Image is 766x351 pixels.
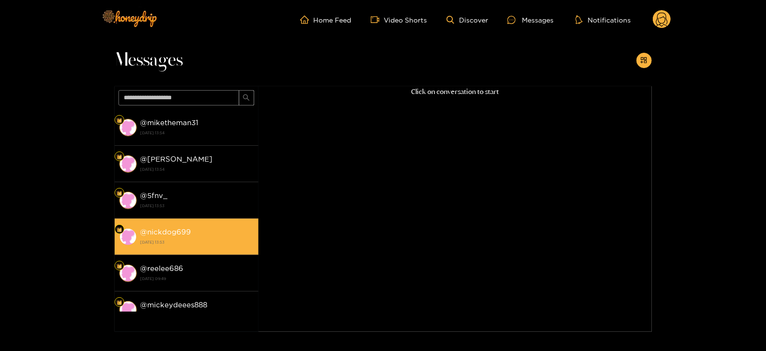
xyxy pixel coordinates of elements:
img: conversation [119,119,137,136]
p: Click on conversation to start [259,86,652,97]
img: Fan Level [117,263,122,269]
strong: [DATE] 13:54 [141,165,254,174]
a: Discover [447,16,488,24]
div: Messages [507,14,554,25]
strong: @ 5fnv_ [141,191,168,199]
a: Home Feed [300,15,352,24]
strong: @ reelee686 [141,264,184,272]
span: video-camera [371,15,384,24]
img: conversation [119,265,137,282]
img: Fan Level [117,227,122,233]
strong: @ nickdog699 [141,228,191,236]
strong: @ [PERSON_NAME] [141,155,213,163]
strong: @ miketheman31 [141,118,199,127]
strong: [DATE] 13:54 [141,129,254,137]
a: Video Shorts [371,15,427,24]
img: Fan Level [117,154,122,160]
img: Fan Level [117,300,122,305]
img: conversation [119,192,137,209]
span: search [243,94,250,102]
strong: [DATE] 09:49 [141,274,254,283]
img: conversation [119,155,137,173]
strong: [DATE] 13:53 [141,201,254,210]
strong: [DATE] 09:49 [141,311,254,319]
img: Fan Level [117,117,122,123]
strong: @ mickeydeees888 [141,301,208,309]
img: conversation [119,301,137,318]
img: Fan Level [117,190,122,196]
strong: [DATE] 13:53 [141,238,254,246]
span: Messages [115,49,183,72]
button: search [239,90,254,105]
button: Notifications [573,15,634,24]
span: home [300,15,314,24]
span: appstore-add [640,57,648,65]
button: appstore-add [636,53,652,68]
img: conversation [119,228,137,246]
